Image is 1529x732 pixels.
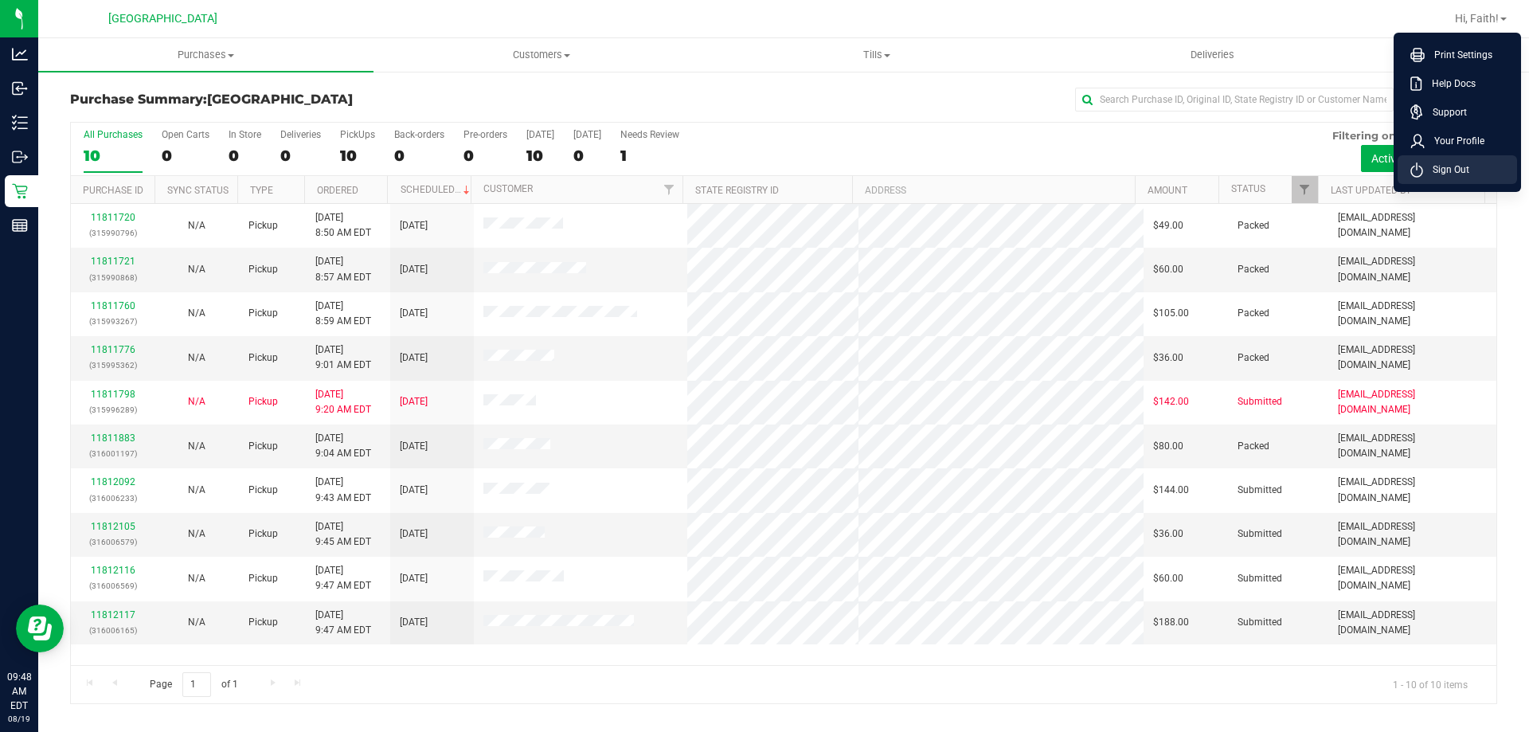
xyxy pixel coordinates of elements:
[80,402,145,417] p: (315996289)
[80,623,145,638] p: (316006165)
[12,115,28,131] inline-svg: Inventory
[38,48,373,62] span: Purchases
[229,147,261,165] div: 0
[84,129,143,140] div: All Purchases
[91,433,135,444] a: 11811883
[91,521,135,532] a: 11812105
[83,185,143,196] a: Purchase ID
[12,80,28,96] inline-svg: Inbound
[1361,145,1435,172] button: Active only
[38,38,373,72] a: Purchases
[1410,104,1511,120] a: Support
[1425,47,1492,63] span: Print Settings
[188,352,205,363] span: Not Applicable
[229,129,261,140] div: In Store
[340,129,375,140] div: PickUps
[91,212,135,223] a: 11811720
[7,670,31,713] p: 09:48 AM EDT
[620,147,679,165] div: 1
[188,571,205,586] button: N/A
[91,256,135,267] a: 11811721
[1153,615,1189,630] span: $188.00
[80,270,145,285] p: (315990868)
[248,218,278,233] span: Pickup
[248,483,278,498] span: Pickup
[188,528,205,539] span: Not Applicable
[188,440,205,452] span: Not Applicable
[526,129,554,140] div: [DATE]
[1153,483,1189,498] span: $144.00
[315,343,371,373] span: [DATE] 9:01 AM EDT
[280,129,321,140] div: Deliveries
[12,46,28,62] inline-svg: Analytics
[188,617,205,628] span: Not Applicable
[182,672,211,697] input: 1
[188,394,205,409] button: N/A
[400,571,428,586] span: [DATE]
[188,439,205,454] button: N/A
[394,129,444,140] div: Back-orders
[317,185,358,196] a: Ordered
[248,571,278,586] span: Pickup
[70,92,546,107] h3: Purchase Summary:
[1148,185,1187,196] a: Amount
[526,147,554,165] div: 10
[1338,210,1487,241] span: [EMAIL_ADDRESS][DOMAIN_NAME]
[188,484,205,495] span: Not Applicable
[1045,38,1380,72] a: Deliveries
[400,218,428,233] span: [DATE]
[188,396,205,407] span: Not Applicable
[1238,526,1282,542] span: Submitted
[463,129,507,140] div: Pre-orders
[400,483,428,498] span: [DATE]
[80,578,145,593] p: (316006569)
[1422,76,1476,92] span: Help Docs
[315,387,371,417] span: [DATE] 9:20 AM EDT
[400,394,428,409] span: [DATE]
[1153,218,1183,233] span: $49.00
[1331,185,1411,196] a: Last Updated By
[1423,104,1467,120] span: Support
[1338,475,1487,505] span: [EMAIL_ADDRESS][DOMAIN_NAME]
[1238,306,1269,321] span: Packed
[1153,571,1183,586] span: $60.00
[108,12,217,25] span: [GEOGRAPHIC_DATA]
[1425,133,1484,149] span: Your Profile
[483,183,533,194] a: Customer
[401,184,473,195] a: Scheduled
[1238,262,1269,277] span: Packed
[80,491,145,506] p: (316006233)
[709,38,1044,72] a: Tills
[573,147,601,165] div: 0
[1153,306,1189,321] span: $105.00
[1338,563,1487,593] span: [EMAIL_ADDRESS][DOMAIN_NAME]
[248,394,278,409] span: Pickup
[1398,155,1517,184] li: Sign Out
[620,129,679,140] div: Needs Review
[91,476,135,487] a: 11812092
[1410,76,1511,92] a: Help Docs
[852,176,1135,204] th: Address
[207,92,353,107] span: [GEOGRAPHIC_DATA]
[162,147,209,165] div: 0
[80,358,145,373] p: (315995362)
[1338,343,1487,373] span: [EMAIL_ADDRESS][DOMAIN_NAME]
[1332,129,1436,142] span: Filtering on status:
[710,48,1043,62] span: Tills
[1338,608,1487,638] span: [EMAIL_ADDRESS][DOMAIN_NAME]
[1338,299,1487,329] span: [EMAIL_ADDRESS][DOMAIN_NAME]
[315,254,371,284] span: [DATE] 8:57 AM EDT
[188,218,205,233] button: N/A
[248,615,278,630] span: Pickup
[1238,218,1269,233] span: Packed
[91,300,135,311] a: 11811760
[1455,12,1499,25] span: Hi, Faith!
[1423,162,1469,178] span: Sign Out
[1231,183,1265,194] a: Status
[1238,615,1282,630] span: Submitted
[188,350,205,366] button: N/A
[248,262,278,277] span: Pickup
[1153,439,1183,454] span: $80.00
[280,147,321,165] div: 0
[400,350,428,366] span: [DATE]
